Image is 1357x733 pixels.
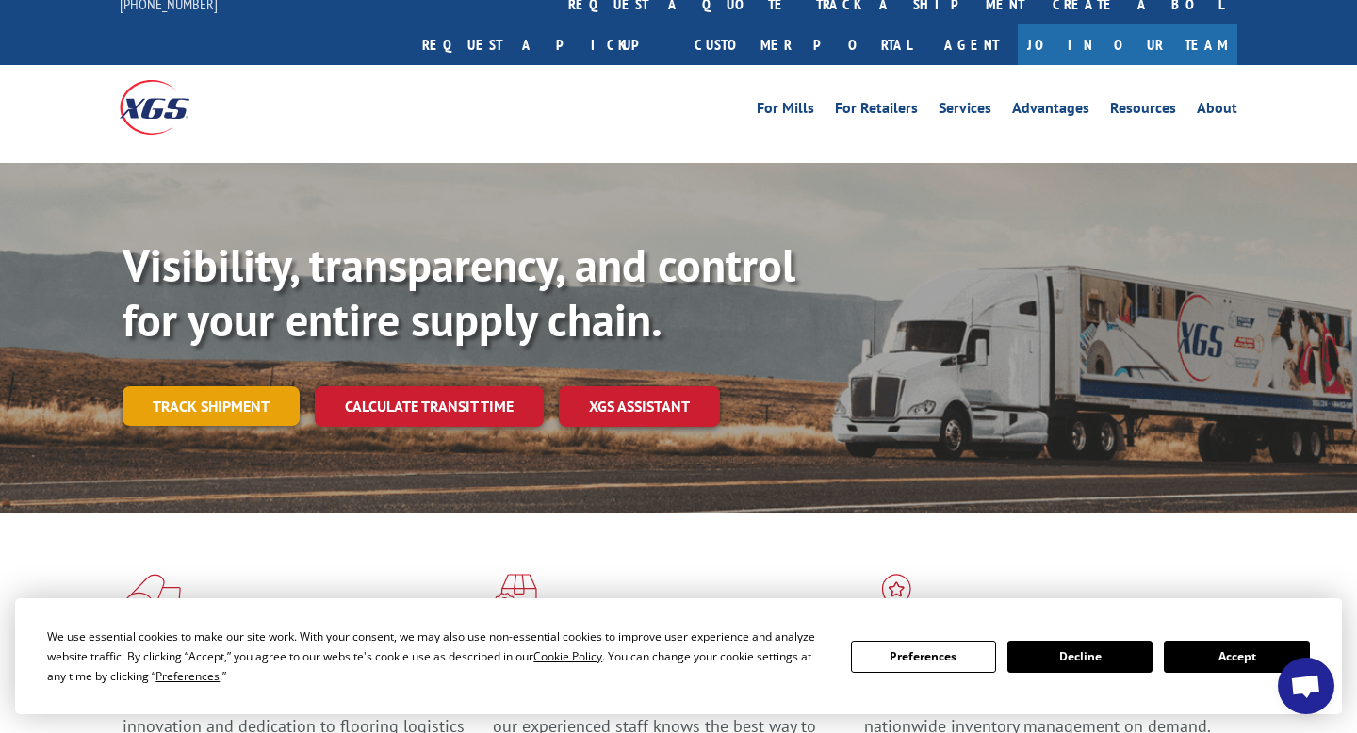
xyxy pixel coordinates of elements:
span: Preferences [155,668,220,684]
a: About [1197,101,1237,122]
button: Decline [1007,641,1153,673]
span: Cookie Policy [533,648,602,664]
button: Preferences [851,641,996,673]
a: For Retailers [835,101,918,122]
a: Customer Portal [680,24,925,65]
a: XGS ASSISTANT [559,386,720,427]
a: Advantages [1012,101,1089,122]
img: xgs-icon-focused-on-flooring-red [493,574,537,623]
a: Agent [925,24,1018,65]
a: Calculate transit time [315,386,544,427]
a: Request a pickup [408,24,680,65]
a: Resources [1110,101,1176,122]
img: xgs-icon-flagship-distribution-model-red [864,574,929,623]
button: Accept [1164,641,1309,673]
b: Visibility, transparency, and control for your entire supply chain. [123,236,795,349]
a: Open chat [1278,658,1334,714]
a: Track shipment [123,386,300,426]
a: Join Our Team [1018,24,1237,65]
a: For Mills [757,101,814,122]
div: We use essential cookies to make our site work. With your consent, we may also use non-essential ... [47,627,827,686]
a: Services [939,101,991,122]
div: Cookie Consent Prompt [15,598,1342,714]
img: xgs-icon-total-supply-chain-intelligence-red [123,574,181,623]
